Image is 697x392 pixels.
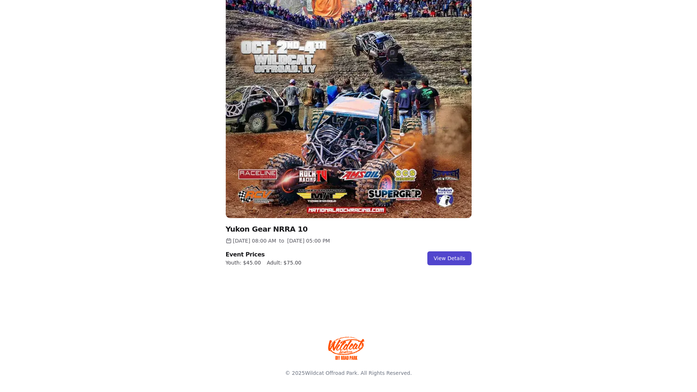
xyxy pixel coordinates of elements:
[226,250,301,259] h2: Event Prices
[226,259,261,266] span: Youth: $45.00
[328,336,365,360] img: Wildcat Offroad park
[427,251,471,265] a: View Details
[287,237,330,244] time: [DATE] 05:00 PM
[279,237,284,244] span: to
[285,370,412,376] span: © 2025 . All Rights Reserved.
[305,370,357,376] a: Wildcat Offroad Park
[226,225,308,233] a: Yukon Gear NRRA 10
[267,259,301,266] span: Adult: $75.00
[233,237,276,244] time: [DATE] 08:00 AM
